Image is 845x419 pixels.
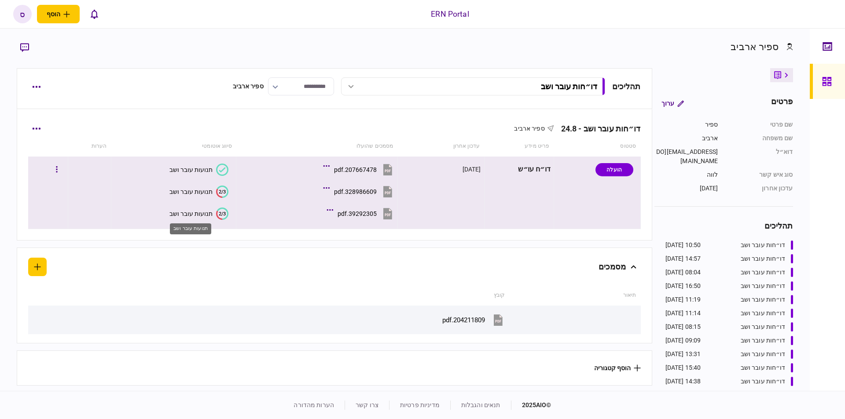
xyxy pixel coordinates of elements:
th: קובץ [81,285,510,306]
th: עדכון אחרון [397,136,484,157]
a: דו״חות עובר ושב14:38 [DATE] [665,377,793,386]
div: דו״ח עו״ש [488,160,551,179]
th: פריט מידע [484,136,554,157]
div: 10:50 [DATE] [665,240,701,250]
div: 14:57 [DATE] [665,254,701,263]
div: ספיר ארביב [731,40,779,54]
div: מסמכים [599,258,626,276]
a: תנאים והגבלות [461,401,500,408]
a: דו״חות עובר ושב08:15 [DATE] [665,322,793,332]
button: 2/3תנועות עובר ושב [169,186,228,198]
div: 09:09 [DATE] [665,336,701,345]
div: 14:38 [DATE] [665,377,701,386]
button: 207667478.pdf [325,160,394,179]
div: 204211809.pdf [442,316,485,324]
a: דו״חות עובר ושב16:50 [DATE] [665,281,793,291]
a: דו״חות עובר ושב13:31 [DATE] [665,350,793,359]
div: 39292305.pdf [338,210,377,217]
div: תנועות עובר ושב [169,188,213,195]
div: תנועות עובר ושב [170,223,211,234]
div: © 2025 AIO [511,401,551,410]
button: דו״חות עובר ושב [341,77,605,95]
a: דו״חות עובר ושב15:40 [DATE] [665,363,793,372]
button: 39292305.pdf [329,204,394,223]
div: דו״חות עובר ושב [741,295,786,304]
div: דו״חות עובר ושב [741,336,786,345]
div: ספיר [654,120,718,129]
div: תהליכים [654,220,793,232]
div: הועלה [595,163,633,176]
div: דו״חות עובר ושב [741,322,786,332]
div: פרטים [771,95,793,111]
div: [DATE] [463,165,481,174]
button: 204211809.pdf [442,310,505,330]
th: סטטוס [554,136,640,157]
div: דו״חות עובר ושב [541,82,597,91]
div: תהליכים [612,80,641,92]
div: 207667478.pdf [334,166,377,173]
th: מסמכים שהועלו [236,136,398,157]
th: סיווג אוטומטי [111,136,236,157]
button: תנועות עובר ושב [169,164,228,176]
div: דו״חות עובר ושב - 24.8 [554,124,641,133]
div: ספיר ארביב [233,82,263,91]
button: ערוך [654,95,691,111]
div: דוא״ל [727,147,793,166]
div: 328986609.pdf [334,188,377,195]
div: 08:04 [DATE] [665,268,701,277]
div: 16:50 [DATE] [665,281,701,291]
a: דו״חות עובר ושב14:57 [DATE] [665,254,793,263]
div: סוג איש קשר [727,170,793,179]
div: שם משפחה [727,134,793,143]
button: ס [13,5,32,23]
a: דו״חות עובר ושב11:14 [DATE] [665,309,793,318]
div: דו״חות עובר ושב [741,268,786,277]
div: [EMAIL_ADDRESS][DOMAIN_NAME] [654,147,718,166]
div: עדכון אחרון [727,184,793,193]
a: דו״חות עובר ושב08:04 [DATE] [665,268,793,277]
button: פתח תפריט להוספת לקוח [37,5,80,23]
button: הוסף קטגוריה [594,364,641,372]
div: 11:19 [DATE] [665,295,701,304]
div: [DATE] [654,184,718,193]
div: דו״חות עובר ושב [741,254,786,263]
div: תנועות עובר ושב [169,166,213,173]
div: ERN Portal [431,8,469,20]
div: ארביב [654,134,718,143]
a: דו״חות עובר ושב10:50 [DATE] [665,240,793,250]
a: דו״חות עובר ושב09:09 [DATE] [665,336,793,345]
text: 2/3 [219,189,226,194]
span: ספיר ארביב [514,125,544,132]
button: 2/3תנועות עובר ושב [169,208,228,220]
a: צרו קשר [356,401,378,408]
a: הערות מהדורה [294,401,334,408]
div: שם פרטי [727,120,793,129]
div: דו״חות עובר ושב [741,281,786,291]
div: דו״חות עובר ושב [741,377,786,386]
div: 13:31 [DATE] [665,350,701,359]
div: תנועות עובר ושב [169,210,213,217]
div: דו״חות עובר ושב [741,350,786,359]
button: פתח רשימת התראות [85,5,103,23]
div: 08:15 [DATE] [665,322,701,332]
th: הערות [68,136,111,157]
div: לווה [654,170,718,179]
text: 2/3 [219,211,226,216]
div: דו״חות עובר ושב [741,309,786,318]
div: 15:40 [DATE] [665,363,701,372]
div: דו״חות עובר ושב [741,240,786,250]
th: תיאור [509,285,640,306]
a: מדיניות פרטיות [400,401,440,408]
a: דו״חות עובר ושב11:19 [DATE] [665,295,793,304]
div: דו״חות עובר ושב [741,363,786,372]
button: 328986609.pdf [325,182,394,201]
div: 11:14 [DATE] [665,309,701,318]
